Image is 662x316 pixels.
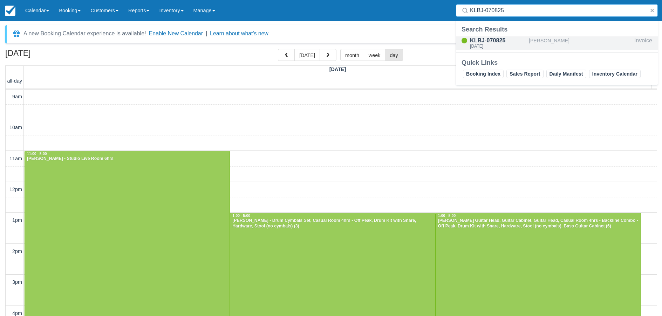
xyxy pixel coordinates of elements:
[206,30,207,36] span: |
[589,70,641,78] a: Inventory Calendar
[529,36,632,50] div: [PERSON_NAME]
[27,152,47,156] span: 11:00 - 5:00
[9,187,22,192] span: 12pm
[12,248,22,254] span: 2pm
[463,70,504,78] a: Booking Index
[232,218,433,229] div: [PERSON_NAME] - Drum Cymbals Set, Casual Room 4hrs - Off Peak, Drum Kit with Snare, Hardware, Sto...
[5,6,15,16] img: checkfront-main-nav-mini-logo.png
[27,156,228,162] div: [PERSON_NAME] - Studio Live Room 6hrs
[470,36,526,45] div: KLBJ-070825
[149,30,203,37] button: Enable New Calendar
[232,214,250,218] span: 1:00 - 5:00
[385,49,403,61] button: day
[462,58,652,67] div: Quick Links
[438,218,639,229] div: [PERSON_NAME] Guitar Head, Guitar Cabinet, Guitar Head, Casual Room 4hrs - Backline Combo - Off P...
[9,156,22,161] span: 11am
[9,125,22,130] span: 10am
[634,36,652,50] div: Invoice
[506,70,543,78] a: Sales Report
[456,36,658,50] a: KLBJ-070825[DATE][PERSON_NAME]Invoice
[438,214,456,218] span: 1:00 - 5:00
[23,29,146,38] div: A new Booking Calendar experience is available!
[12,217,22,223] span: 1pm
[462,25,652,34] div: Search Results
[294,49,320,61] button: [DATE]
[210,30,268,36] a: Learn about what's new
[12,310,22,316] span: 4pm
[546,70,586,78] a: Daily Manifest
[340,49,364,61] button: month
[470,44,526,48] div: [DATE]
[12,279,22,285] span: 3pm
[12,94,22,99] span: 9am
[5,49,94,62] h2: [DATE]
[364,49,385,61] button: week
[470,4,647,17] input: Search ( / )
[7,78,22,84] span: all-day
[329,66,346,72] span: [DATE]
